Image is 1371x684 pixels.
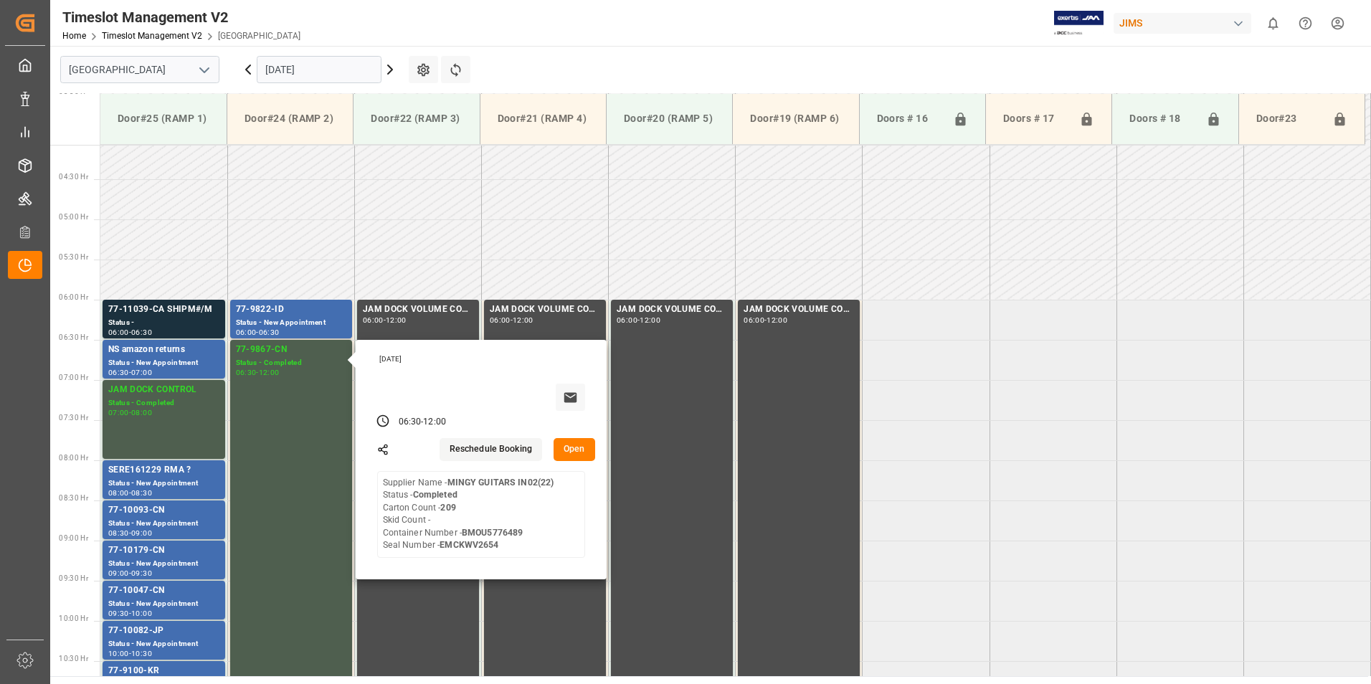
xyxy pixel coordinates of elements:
div: - [421,416,423,429]
div: Status - New Appointment [108,357,219,369]
div: Doors # 17 [997,105,1073,133]
div: 06:30 [399,416,422,429]
span: 05:00 Hr [59,213,88,221]
div: 77-10093-CN [108,503,219,518]
span: 07:30 Hr [59,414,88,422]
span: 06:00 Hr [59,293,88,301]
div: 10:00 [131,610,152,617]
span: 05:30 Hr [59,253,88,261]
div: 06:00 [363,317,384,323]
div: JAM DOCK VOLUME CONTROL [490,303,600,317]
div: Supplier Name - Status - Carton Count - Skid Count - Container Number - Seal Number - [383,477,554,552]
div: - [129,530,131,536]
span: 04:30 Hr [59,173,88,181]
div: 77-9822-ID [236,303,346,317]
div: Door#20 (RAMP 5) [618,105,721,132]
div: 77-11039-CA SHIPM#/M [108,303,219,317]
div: 07:00 [108,409,129,416]
div: 06:00 [236,329,257,336]
div: 06:00 [108,329,129,336]
div: JAM DOCK CONTROL [108,383,219,397]
div: 77-10179-CN [108,543,219,558]
div: Doors # 18 [1124,105,1200,133]
div: Status - New Appointment [236,317,346,329]
div: - [256,329,258,336]
span: 10:00 Hr [59,614,88,622]
div: Status - New Appointment [108,598,219,610]
input: DD.MM.YYYY [257,56,381,83]
div: Status - Completed [108,397,219,409]
div: 09:00 [108,570,129,576]
input: Type to search/select [60,56,219,83]
a: Timeslot Management V2 [102,31,202,41]
span: 08:00 Hr [59,454,88,462]
b: EMCKWV2654 [440,540,498,550]
div: - [129,570,131,576]
div: - [129,650,131,657]
div: 77-9867-CN [236,343,346,357]
div: 08:30 [131,490,152,496]
button: open menu [193,59,214,81]
div: 10:30 [131,650,152,657]
div: - [129,610,131,617]
b: 209 [440,503,455,513]
div: 12:00 [423,416,446,429]
div: Door#21 (RAMP 4) [492,105,594,132]
div: 09:00 [131,530,152,536]
div: Status - [108,317,219,329]
div: - [129,329,131,336]
div: 06:30 [236,369,257,376]
div: 77-10082-JP [108,624,219,638]
div: - [129,409,131,416]
div: - [764,317,767,323]
button: Open [554,438,595,461]
div: 07:00 [131,369,152,376]
span: 09:00 Hr [59,534,88,542]
div: Door#19 (RAMP 6) [744,105,847,132]
div: 08:00 [108,490,129,496]
div: SERE161229 RMA ? [108,463,219,478]
button: JIMS [1114,9,1257,37]
div: Status - New Appointment [108,518,219,530]
div: - [637,317,640,323]
div: 12:00 [513,317,533,323]
span: 06:30 Hr [59,333,88,341]
div: Door#23 [1251,105,1327,133]
img: Exertis%20JAM%20-%20Email%20Logo.jpg_1722504956.jpg [1054,11,1104,36]
a: Home [62,31,86,41]
div: Status - New Appointment [108,638,219,650]
div: JAM DOCK VOLUME CONTROL [363,303,473,317]
b: BMOU5776489 [462,528,523,538]
div: 06:30 [131,329,152,336]
div: - [511,317,513,323]
div: 77-10047-CN [108,584,219,598]
div: 12:00 [386,317,407,323]
div: - [129,490,131,496]
span: 08:30 Hr [59,494,88,502]
div: Door#24 (RAMP 2) [239,105,341,132]
button: show 0 new notifications [1257,7,1289,39]
div: JIMS [1114,13,1251,34]
b: Completed [413,490,457,500]
div: JAM DOCK VOLUME CONTROL [744,303,854,317]
div: Door#22 (RAMP 3) [365,105,468,132]
div: Doors # 16 [871,105,947,133]
div: Status - New Appointment [108,478,219,490]
div: 09:30 [108,610,129,617]
b: MINGY GUITARS IN02(22) [447,478,554,488]
div: JAM DOCK VOLUME CONTROL [617,303,727,317]
span: 09:30 Hr [59,574,88,582]
div: [DATE] [374,354,591,364]
div: NS amazon returns [108,343,219,357]
div: - [129,369,131,376]
div: Door#25 (RAMP 1) [112,105,215,132]
div: - [256,369,258,376]
button: Reschedule Booking [440,438,542,461]
div: 12:00 [259,369,280,376]
button: Help Center [1289,7,1322,39]
div: Status - New Appointment [108,558,219,570]
div: Timeslot Management V2 [62,6,300,28]
div: 06:00 [490,317,511,323]
div: 08:00 [131,409,152,416]
div: 06:30 [108,369,129,376]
